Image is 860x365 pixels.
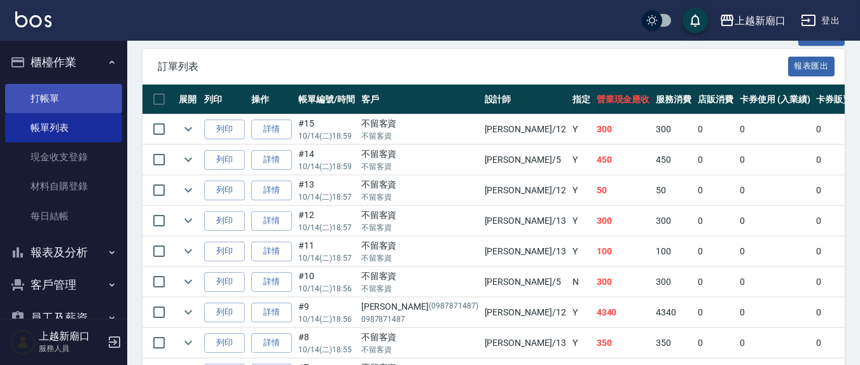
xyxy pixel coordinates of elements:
td: [PERSON_NAME] /5 [482,145,569,175]
td: Y [569,145,593,175]
button: expand row [179,272,198,291]
h5: 上越新廟口 [39,330,104,343]
button: 列印 [204,303,245,322]
a: 帳單列表 [5,113,122,142]
a: 詳情 [251,242,292,261]
td: N [569,267,593,297]
td: 0 [695,328,737,358]
div: 上越新廟口 [735,13,786,29]
td: [PERSON_NAME] /5 [482,267,569,297]
div: 不留客資 [361,331,478,344]
button: expand row [179,120,198,139]
a: 詳情 [251,211,292,231]
td: 300 [593,267,653,297]
a: 每日結帳 [5,202,122,231]
th: 客戶 [358,85,482,114]
div: 不留客資 [361,148,478,161]
button: expand row [179,181,198,200]
p: 10/14 (二) 18:56 [298,283,355,294]
td: 0 [737,145,814,175]
p: 不留客資 [361,130,478,142]
td: 300 [653,267,695,297]
th: 卡券使用 (入業績) [737,85,814,114]
td: [PERSON_NAME] /12 [482,176,569,205]
button: 列印 [204,181,245,200]
td: 300 [593,114,653,144]
div: 不留客資 [361,209,478,222]
td: 300 [593,206,653,236]
button: 列印 [204,272,245,292]
button: expand row [179,303,198,322]
p: 不留客資 [361,283,478,294]
p: 10/14 (二) 18:57 [298,191,355,203]
td: Y [569,114,593,144]
button: expand row [179,150,198,169]
th: 展開 [176,85,201,114]
td: #11 [295,237,358,266]
a: 詳情 [251,181,292,200]
th: 營業現金應收 [593,85,653,114]
td: Y [569,328,593,358]
td: 100 [653,237,695,266]
button: 客戶管理 [5,268,122,301]
td: #13 [295,176,358,205]
a: 打帳單 [5,84,122,113]
a: 詳情 [251,333,292,353]
td: 50 [653,176,695,205]
th: 列印 [201,85,248,114]
th: 帳單編號/時間 [295,85,358,114]
td: 0 [695,237,737,266]
td: [PERSON_NAME] /12 [482,298,569,327]
th: 店販消費 [695,85,737,114]
a: 詳情 [251,120,292,139]
div: [PERSON_NAME] [361,300,478,313]
td: 0 [737,114,814,144]
p: 10/14 (二) 18:59 [298,130,355,142]
p: 服務人員 [39,343,104,354]
td: 100 [593,237,653,266]
p: 不留客資 [361,344,478,355]
div: 不留客資 [361,270,478,283]
p: 0987871487 [361,313,478,325]
td: 450 [593,145,653,175]
td: Y [569,237,593,266]
td: #9 [295,298,358,327]
th: 指定 [569,85,593,114]
td: 0 [737,328,814,358]
button: 列印 [204,150,245,170]
button: 登出 [796,9,845,32]
td: #10 [295,267,358,297]
td: 0 [737,176,814,205]
p: 不留客資 [361,252,478,264]
td: Y [569,206,593,236]
td: 300 [653,114,695,144]
td: 4340 [593,298,653,327]
button: 報表及分析 [5,236,122,269]
td: 450 [653,145,695,175]
p: (0987871487) [429,300,478,313]
a: 報表匯出 [788,60,835,72]
button: 櫃檯作業 [5,46,122,79]
p: 不留客資 [361,191,478,203]
p: 不留客資 [361,161,478,172]
td: 0 [695,114,737,144]
span: 訂單列表 [158,60,788,73]
td: 0 [695,145,737,175]
td: 0 [737,237,814,266]
td: 350 [653,328,695,358]
td: 0 [695,176,737,205]
img: Person [10,329,36,355]
td: 0 [737,298,814,327]
td: [PERSON_NAME] /13 [482,328,569,358]
button: 列印 [204,333,245,353]
th: 設計師 [482,85,569,114]
td: #8 [295,328,358,358]
td: #12 [295,206,358,236]
td: 0 [737,206,814,236]
td: 350 [593,328,653,358]
td: 0 [695,267,737,297]
th: 服務消費 [653,85,695,114]
td: [PERSON_NAME] /13 [482,237,569,266]
td: 0 [695,298,737,327]
div: 不留客資 [361,239,478,252]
